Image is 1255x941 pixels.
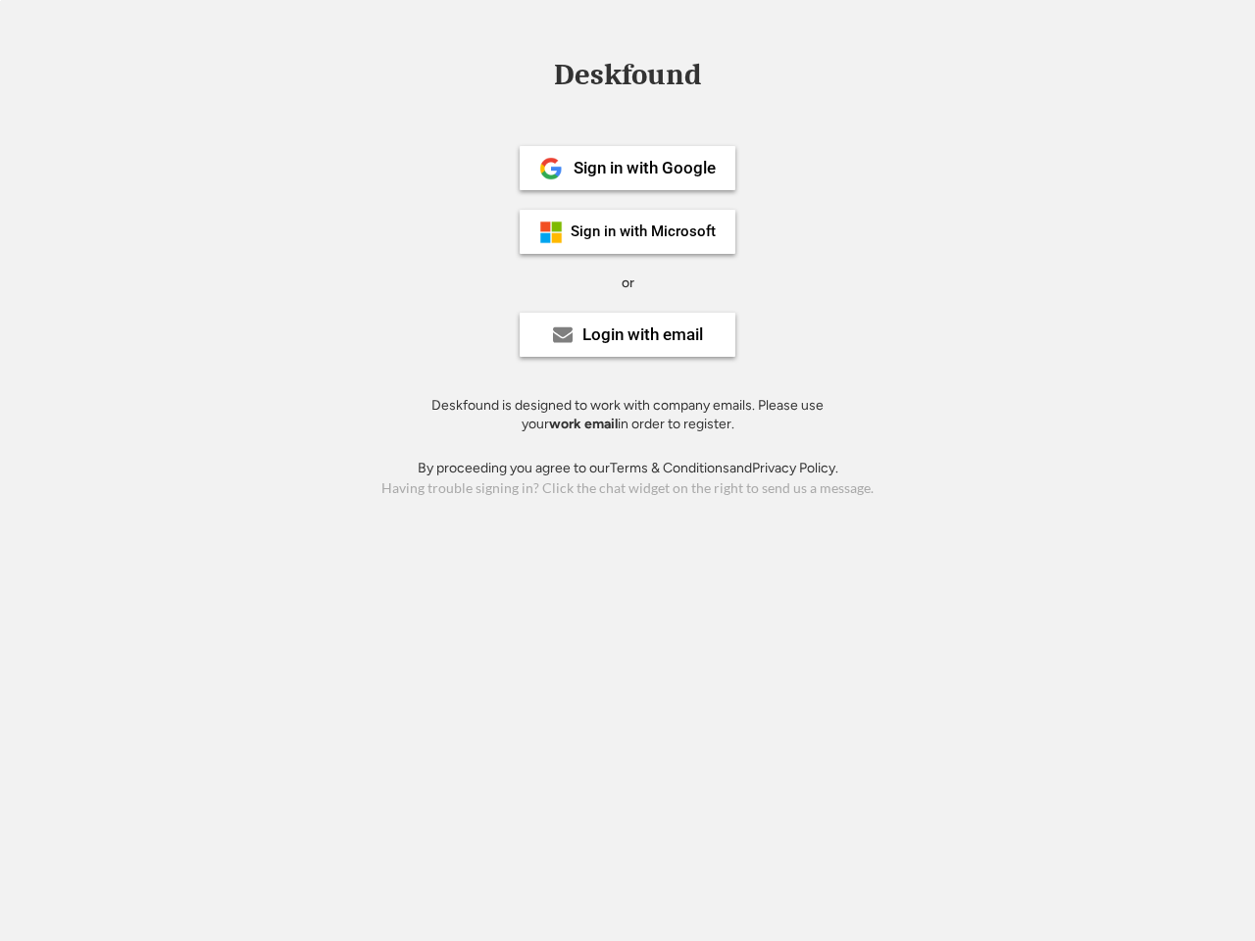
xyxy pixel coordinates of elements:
div: Sign in with Google [574,160,716,176]
a: Privacy Policy. [752,460,838,476]
div: By proceeding you agree to our and [418,459,838,478]
div: or [622,273,634,293]
img: ms-symbollockup_mssymbol_19.png [539,221,563,244]
strong: work email [549,416,618,432]
img: 1024px-Google__G__Logo.svg.png [539,157,563,180]
div: Deskfound [544,60,711,90]
div: Sign in with Microsoft [571,224,716,239]
div: Deskfound is designed to work with company emails. Please use your in order to register. [407,396,848,434]
a: Terms & Conditions [610,460,729,476]
div: Login with email [582,326,703,343]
